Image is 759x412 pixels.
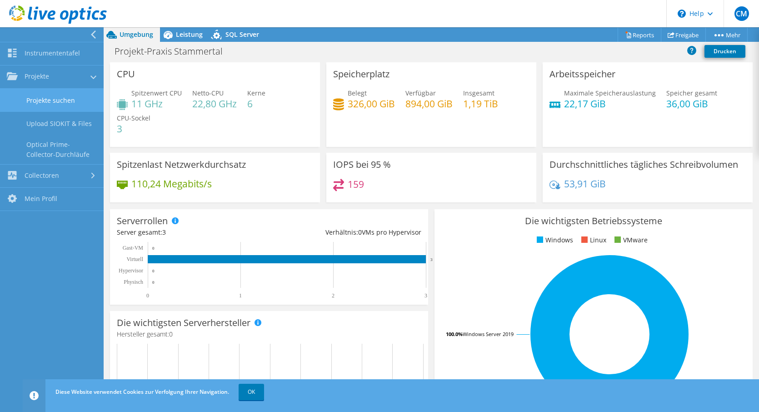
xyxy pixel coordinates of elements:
[430,257,433,262] text: 3
[666,89,717,97] span: Speicher gesamt
[333,69,389,79] h3: Speicherplatz
[247,89,265,97] span: Kerne
[117,216,168,226] h3: Serverrollen
[124,279,143,285] text: Physisch
[333,160,391,170] h3: IOPS bei 95 %
[131,89,182,97] span: Spitzenwert CPU
[152,269,155,273] text: 0
[463,99,498,109] h4: 1,19 TiB
[117,160,246,170] h3: Spitzenlast Netzwerkdurchsatz
[564,179,606,189] h4: 53,91 GiB
[405,99,453,109] h4: 894,00 GiB
[117,124,150,134] h4: 3
[192,89,224,97] span: Netto-CPU
[225,30,259,39] span: SQL Server
[131,179,212,189] h4: 110,24 Megabits/s
[120,30,153,39] span: Umgebung
[119,267,143,274] text: Hypervisor
[117,329,421,339] h4: Hersteller gesamt:
[564,99,656,109] h4: 22,17 GiB
[463,89,494,97] span: Insgesamt
[117,318,250,328] h3: Die wichtigsten Serverhersteller
[55,388,229,396] span: Diese Website verwendet Cookies zur Verfolgung Ihrer Navigation.
[117,114,150,122] span: CPU-Sockel
[661,28,706,42] a: Freigabe
[564,89,656,97] span: Maximale Speicherauslastung
[358,228,362,236] span: 0
[705,28,748,42] a: Mehr
[405,89,436,97] span: Verfügbar
[348,99,395,109] h4: 326,00 GiB
[446,331,463,337] tspan: 100.0%
[247,99,265,109] h4: 6
[463,331,514,337] tspan: Windows Server 2019
[162,228,166,236] span: 3
[146,292,149,299] text: 0
[239,384,264,400] a: OK
[704,45,745,58] a: Drucken
[734,6,749,21] span: CM
[549,69,615,79] h3: Arbeitsspeicher
[534,235,573,245] li: Windows
[348,89,367,97] span: Belegt
[152,246,155,251] text: 0
[239,292,242,299] text: 1
[192,99,237,109] h4: 22,80 GHz
[176,30,203,39] span: Leistung
[131,99,182,109] h4: 11 GHz
[110,46,237,56] h1: Projekt-Praxis Stammertal
[126,256,143,262] text: Virtuell
[424,292,427,299] text: 3
[123,245,144,251] text: Gast-VM
[579,235,606,245] li: Linux
[152,280,155,285] text: 0
[332,292,335,299] text: 2
[666,99,717,109] h4: 36,00 GiB
[678,10,686,18] svg: \n
[117,69,135,79] h3: CPU
[549,160,738,170] h3: Durchschnittliches tägliches Schreibvolumen
[348,179,364,189] h4: 159
[612,235,648,245] li: VMware
[169,330,173,338] span: 0
[117,227,269,237] div: Server gesamt:
[441,216,746,226] h3: Die wichtigsten Betriebssysteme
[269,227,421,237] div: Verhältnis: VMs pro Hypervisor
[618,28,661,42] a: Reports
